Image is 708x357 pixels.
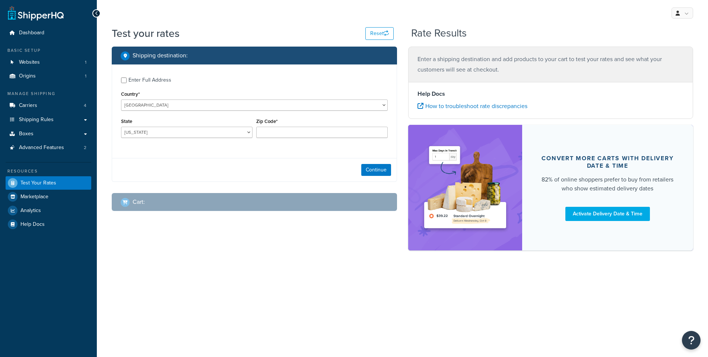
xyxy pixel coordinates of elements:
button: Continue [361,164,391,176]
span: Origins [19,73,36,79]
span: Advanced Features [19,145,64,151]
input: Enter Full Address [121,78,127,83]
span: Boxes [19,131,34,137]
span: Analytics [20,208,41,214]
a: Carriers4 [6,99,91,113]
h2: Rate Results [411,28,467,39]
li: Websites [6,56,91,69]
span: Test Your Rates [20,180,56,186]
img: feature-image-ddt-36eae7f7280da8017bfb280eaccd9c446f90b1fe08728e4019434db127062ab4.png [419,136,511,239]
span: 1 [85,73,86,79]
a: Analytics [6,204,91,217]
a: Shipping Rules [6,113,91,127]
div: Basic Setup [6,47,91,54]
h4: Help Docs [418,89,684,98]
div: Convert more carts with delivery date & time [540,155,675,170]
a: Test Your Rates [6,176,91,190]
button: Open Resource Center [682,331,701,350]
span: Help Docs [20,221,45,228]
h2: Cart : [133,199,145,205]
span: 1 [85,59,86,66]
a: Marketplace [6,190,91,203]
p: Enter a shipping destination and add products to your cart to test your rates and see what your c... [418,54,684,75]
span: Dashboard [19,30,44,36]
span: Websites [19,59,40,66]
a: Websites1 [6,56,91,69]
a: How to troubleshoot rate discrepancies [418,102,527,110]
a: Advanced Features2 [6,141,91,155]
span: 2 [84,145,86,151]
button: Reset [365,27,394,40]
label: State [121,119,132,124]
li: Carriers [6,99,91,113]
span: 4 [84,102,86,109]
div: 82% of online shoppers prefer to buy from retailers who show estimated delivery dates [540,175,675,193]
a: Origins1 [6,69,91,83]
label: Country* [121,91,140,97]
li: Origins [6,69,91,83]
div: Manage Shipping [6,91,91,97]
div: Resources [6,168,91,174]
span: Carriers [19,102,37,109]
a: Activate Delivery Date & Time [565,207,650,221]
label: Zip Code* [256,119,277,124]
a: Help Docs [6,218,91,231]
li: Advanced Features [6,141,91,155]
a: Dashboard [6,26,91,40]
div: Enter Full Address [128,75,171,85]
a: Boxes [6,127,91,141]
span: Shipping Rules [19,117,54,123]
span: Marketplace [20,194,48,200]
h2: Shipping destination : [133,52,188,59]
h1: Test your rates [112,26,180,41]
